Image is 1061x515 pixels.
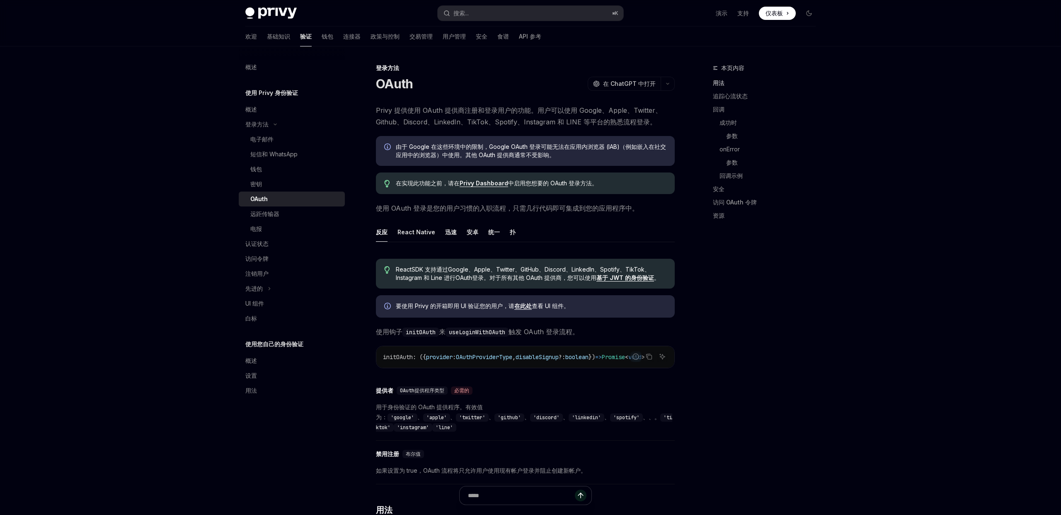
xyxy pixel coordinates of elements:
font: Google、Apple、Twitter、GitHub、Discord、LinkedIn、Spotify、TikTok、Instagram 和 Line 进行 [396,266,650,281]
font: 电子邮件 [250,136,274,143]
font: 、 [524,413,530,420]
font: 安全 [476,33,487,40]
code: useLoginWithOAuth [446,328,509,337]
a: 基础知识 [267,27,290,46]
span: OAuthProviderType [456,353,512,361]
code: 'linkedin' [569,413,604,422]
font: ： [382,413,388,420]
code: 'apple' [423,413,450,422]
font: 。 [654,274,660,281]
button: 复制代码块中的内容 [644,351,654,362]
a: 回调 [713,103,822,116]
font: 使用 OAuth 登录是您的用户习惯的入职流程，只需几行代码即可集成到您的应用程序中。 [376,204,639,212]
a: 参数 [713,129,822,143]
button: 切换登录方法部分 [239,117,345,132]
font: 短信和 WhatsApp [250,151,298,158]
span: disableSignup [516,353,559,361]
font: 参数 [726,132,738,139]
code: 'github' [494,413,524,422]
a: 钱包 [239,162,345,177]
a: Privy Dashboard [460,180,508,187]
font: 钱包 [322,33,333,40]
a: 交易管理 [409,27,433,46]
a: 追踪心流状态 [713,90,822,103]
font: React [396,266,412,273]
a: 概述 [239,353,345,368]
font: 用户管理 [443,33,466,40]
a: 概述 [239,60,345,75]
font: 回调示例 [719,172,743,179]
font: 、 [450,413,456,420]
font: 先进的 [245,285,263,292]
font: 。对于所有其他 OAuth 提供商，您可以使用 [484,274,596,281]
span: > [642,353,645,361]
a: 概述 [239,102,345,117]
img: 深色标志 [245,7,297,19]
font: 基础知识 [267,33,290,40]
font: Privy 提供使用 OAuth 提供商注册和登录用户的功能。用户可以使用 Google、Apple、Twitter、Github、Discord、LinkedIn、TikTok、Spotify... [376,106,662,126]
font: 概述 [245,357,257,364]
font: 设置 [245,372,257,379]
font: 如果设置为 true，OAuth 流程将只允许用户使用现有帐户登录并阻止创建新帐户。 [376,467,586,474]
font: 、 [489,413,494,420]
font: 欢迎 [245,33,257,40]
a: 安全 [476,27,487,46]
span: => [595,353,602,361]
font: 食谱 [497,33,509,40]
a: 用户管理 [443,27,466,46]
button: 切换暗模式 [802,7,816,20]
font: 概述 [245,63,257,70]
font: 密钥 [250,180,262,187]
font: 政策与控制 [371,33,400,40]
font: 用法 [713,79,724,86]
svg: 提示 [384,180,390,187]
font: 禁用注册 [376,450,399,458]
a: 食谱 [497,27,509,46]
a: 访问令牌 [239,251,345,266]
code: 'instagram' [394,423,432,432]
span: initOAuth [383,353,413,361]
font: 本页内容 [721,64,744,71]
a: 安全 [713,182,822,196]
font: 必需的 [454,387,469,394]
code: initOAuth [402,328,439,337]
font: 提供者 [376,387,393,394]
font: 使用钩子 [376,328,402,336]
a: 在此处 [514,302,532,310]
code: 'line' [432,423,456,432]
button: 发送消息 [575,490,586,501]
font: 电报 [250,225,262,232]
font: 布尔值 [406,451,421,457]
a: 演示 [716,9,727,17]
button: 切换高级部分 [239,281,345,296]
a: 参数 [713,156,822,169]
font: 连接器 [343,33,361,40]
a: 资源 [713,209,822,222]
svg: 提示 [384,266,390,274]
font: 。 [654,413,660,420]
a: 成功时 [713,116,822,129]
font: OAuth提供程序类型 [400,387,444,394]
font: 登录方法 [245,121,269,128]
font: 使用您自己的身份验证 [245,340,303,347]
a: 欢迎 [245,27,257,46]
font: 在实现此功能之前，请在 [396,180,460,187]
button: 询问人工智能 [657,351,668,362]
font: 、 [643,413,649,420]
a: UI 组件 [239,296,345,311]
a: OAuth [239,192,345,206]
font: 远距传输器 [250,210,279,217]
a: 支持 [737,9,749,17]
a: 用法 [239,383,345,398]
a: 基于 JWT 的身份验证 [596,274,654,282]
font: 中启用您想要的 OAuth 登录方法。 [508,180,598,187]
button: 报告错误代码 [630,351,641,362]
button: 打开搜索 [438,6,623,21]
font: 在此处 [514,302,532,309]
font: 概述 [245,106,257,113]
span: , [512,353,516,361]
font: 参数 [726,159,738,166]
font: 查看 UI 组件。 [532,302,569,309]
font: 认证状态 [245,240,269,247]
font: 用于身份验证的 OAuth 提供程序。有效值为 [376,403,483,420]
